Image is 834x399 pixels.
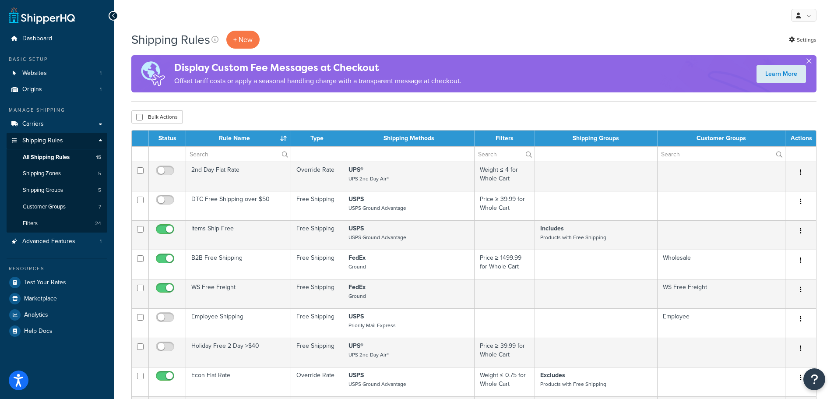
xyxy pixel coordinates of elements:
strong: USPS [348,194,364,204]
span: Filters [23,220,38,227]
small: Ground [348,292,366,300]
td: Free Shipping [291,220,343,250]
span: Shipping Rules [22,137,63,145]
li: Shipping Zones [7,166,107,182]
h4: Display Custom Fee Messages at Checkout [174,60,461,75]
a: Advanced Features 1 [7,233,107,250]
strong: Includes [540,224,564,233]
div: Resources [7,265,107,272]
td: Weight ≤ 4 for Whole Cart [475,162,535,191]
strong: UPS® [348,165,363,174]
li: All Shipping Rules [7,149,107,166]
img: duties-banner-06bc72dcb5fe05cb3f9472aba00be2ae8eb53ab6f0d8bb03d382ba314ac3c341.png [131,55,174,92]
div: Basic Setup [7,56,107,63]
li: Advanced Features [7,233,107,250]
a: Origins 1 [7,81,107,98]
h1: Shipping Rules [131,31,210,48]
th: Actions [785,131,816,146]
span: All Shipping Rules [23,154,70,161]
li: Customer Groups [7,199,107,215]
a: Filters 24 [7,215,107,232]
td: Price ≥ 39.99 for Whole Cart [475,338,535,367]
a: Help Docs [7,323,107,339]
th: Filters [475,131,535,146]
th: Shipping Groups [535,131,658,146]
span: 7 [99,203,101,211]
td: Econ Flat Rate [186,367,291,396]
a: Test Your Rates [7,275,107,290]
td: B2B Free Shipping [186,250,291,279]
a: Customer Groups 7 [7,199,107,215]
td: Holiday Free 2 Day >$40 [186,338,291,367]
td: Items Ship Free [186,220,291,250]
a: Shipping Rules [7,133,107,149]
strong: USPS [348,224,364,233]
button: Bulk Actions [131,110,183,124]
small: Priority Mail Express [348,321,396,329]
td: Override Rate [291,367,343,396]
small: Products with Free Shipping [540,380,606,388]
td: Weight ≤ 0.75 for Whole Cart [475,367,535,396]
span: Shipping Groups [23,187,63,194]
td: Employee [658,308,785,338]
span: 1 [100,70,102,77]
button: Open Resource Center [803,368,825,390]
strong: UPS® [348,341,363,350]
span: 24 [95,220,101,227]
span: Help Docs [24,328,53,335]
th: Rule Name : activate to sort column ascending [186,131,291,146]
td: 2nd Day Flat Rate [186,162,291,191]
small: UPS 2nd Day Air® [348,175,389,183]
a: Learn More [757,65,806,83]
a: Shipping Groups 5 [7,182,107,198]
strong: FedEx [348,282,366,292]
td: Price ≥ 1499.99 for Whole Cart [475,250,535,279]
a: Analytics [7,307,107,323]
span: Shipping Zones [23,170,61,177]
input: Search [475,147,535,162]
th: Customer Groups [658,131,785,146]
div: Manage Shipping [7,106,107,114]
small: USPS Ground Advantage [348,380,406,388]
a: ShipperHQ Home [9,7,75,24]
a: Shipping Zones 5 [7,166,107,182]
small: USPS Ground Advantage [348,204,406,212]
th: Type [291,131,343,146]
span: Origins [22,86,42,93]
td: WS Free Freight [658,279,785,308]
span: 1 [100,238,102,245]
li: Shipping Rules [7,133,107,233]
li: Origins [7,81,107,98]
td: Override Rate [291,162,343,191]
li: Websites [7,65,107,81]
a: Settings [789,34,816,46]
strong: Excludes [540,371,565,380]
td: Free Shipping [291,338,343,367]
a: Carriers [7,116,107,132]
strong: USPS [348,371,364,380]
input: Search [658,147,785,162]
small: Ground [348,263,366,271]
strong: FedEx [348,253,366,262]
td: Free Shipping [291,191,343,220]
td: Free Shipping [291,250,343,279]
a: All Shipping Rules 15 [7,149,107,166]
li: Filters [7,215,107,232]
a: Dashboard [7,31,107,47]
a: Marketplace [7,291,107,307]
td: Price ≥ 39.99 for Whole Cart [475,191,535,220]
small: Products with Free Shipping [540,233,606,241]
span: Advanced Features [22,238,75,245]
td: Free Shipping [291,279,343,308]
a: Websites 1 [7,65,107,81]
small: UPS 2nd Day Air® [348,351,389,359]
span: Customer Groups [23,203,66,211]
span: 5 [98,187,101,194]
td: Wholesale [658,250,785,279]
span: 5 [98,170,101,177]
input: Search [186,147,291,162]
p: + New [226,31,260,49]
